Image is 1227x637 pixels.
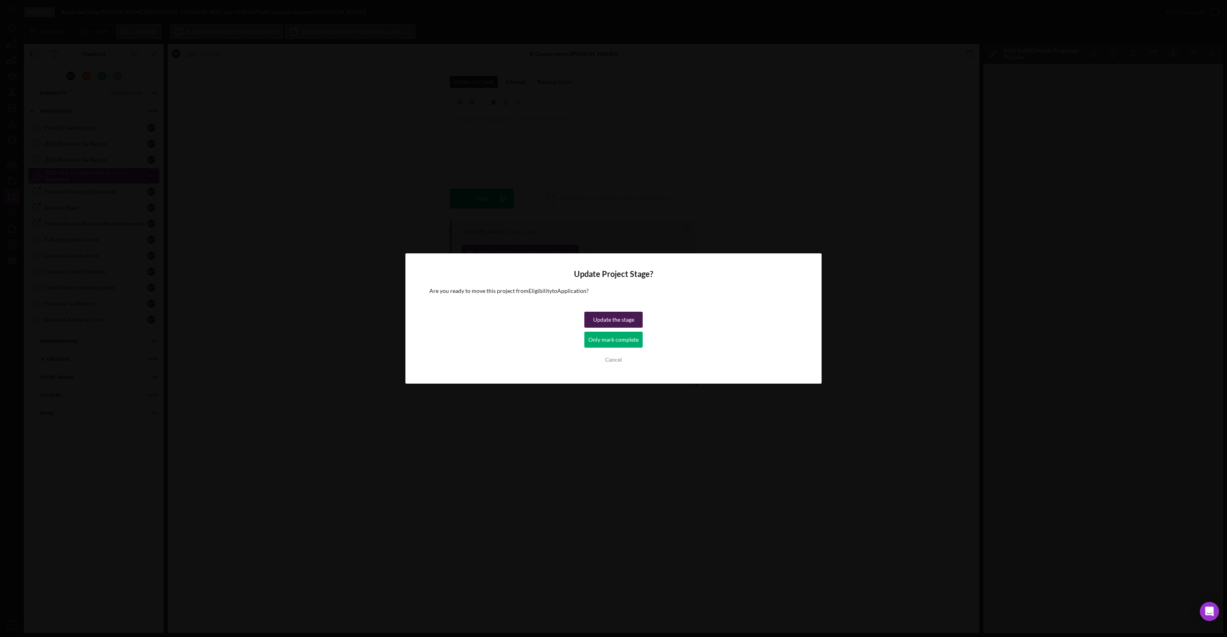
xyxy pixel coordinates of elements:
button: Only mark complete [584,332,643,348]
button: Update the stage [584,312,643,328]
div: Cancel [605,352,622,368]
h4: Update Project Stage? [429,269,798,279]
p: Are you ready to move this project from Eligibility to Application ? [429,287,798,295]
div: Only mark complete [588,332,639,348]
button: Cancel [584,352,643,368]
div: Open Intercom Messenger [1200,602,1219,621]
div: Update the stage [593,312,634,328]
